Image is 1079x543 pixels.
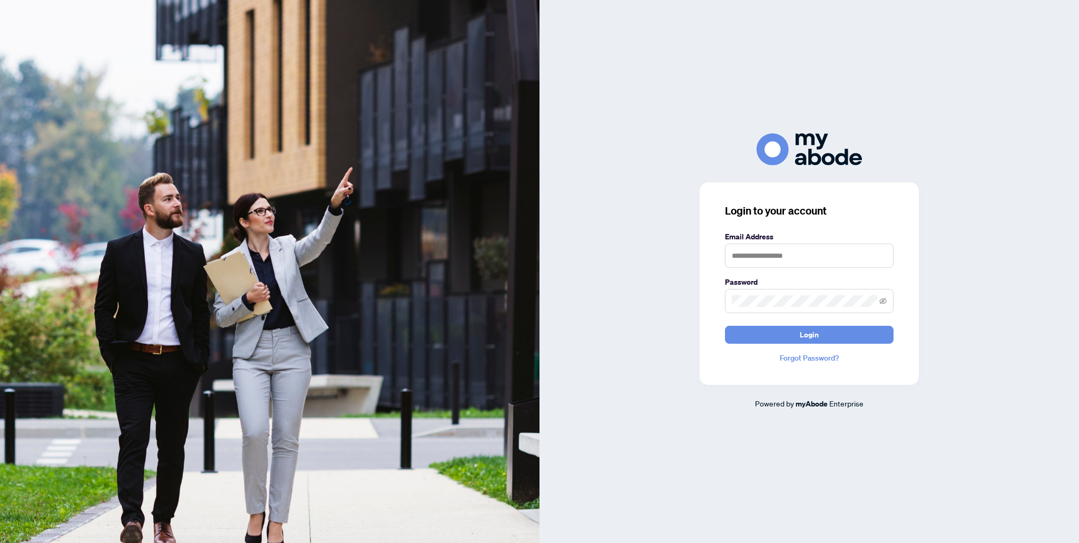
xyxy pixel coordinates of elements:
button: Login [725,326,894,344]
span: Enterprise [829,399,864,408]
a: myAbode [796,398,828,410]
label: Email Address [725,231,894,243]
img: ma-logo [757,133,862,166]
span: eye-invisible [879,297,887,305]
label: Password [725,276,894,288]
span: Login [800,326,819,343]
h3: Login to your account [725,203,894,218]
a: Forgot Password? [725,352,894,364]
span: Powered by [755,399,794,408]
